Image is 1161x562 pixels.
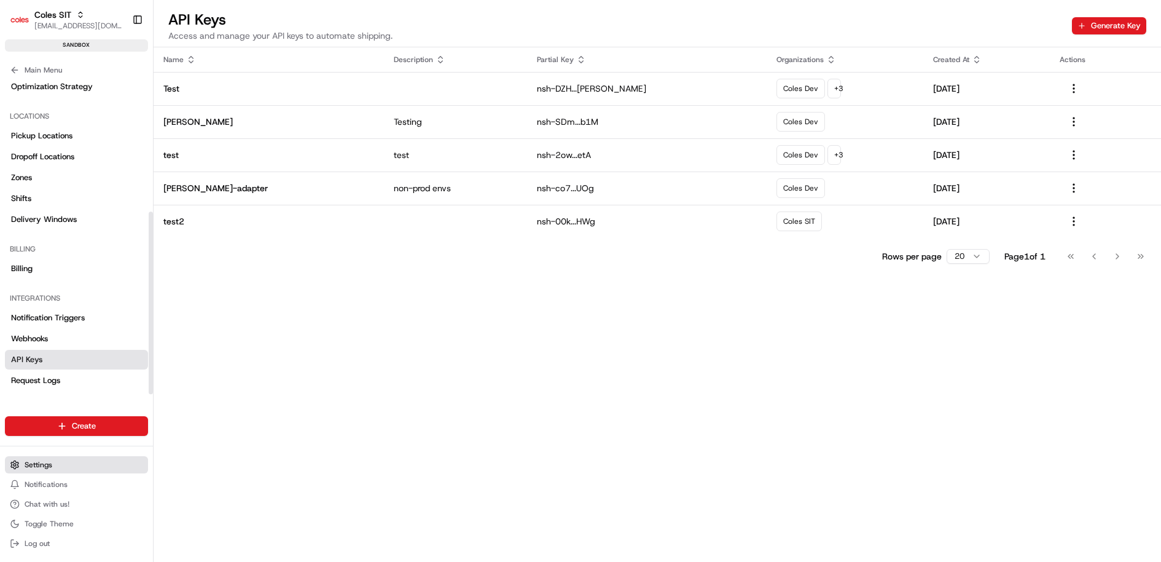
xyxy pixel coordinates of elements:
div: Created At [933,55,1040,65]
div: + 3 [827,79,841,98]
div: + 3 [827,145,841,165]
p: nsh-DZH...[PERSON_NAME] [537,82,757,95]
p: Test [163,82,374,95]
span: Create [72,421,96,432]
span: Zones [11,172,32,183]
p: test2 [163,215,374,228]
p: [DATE] [933,149,1040,161]
span: API Documentation [116,178,197,190]
span: Delivery Windows [11,214,77,225]
p: [DATE] [933,116,1040,128]
div: Start new chat [42,117,201,129]
span: Pickup Locations [11,130,72,141]
a: API Keys [5,350,148,370]
p: [PERSON_NAME] [163,116,374,128]
a: Request Logs [5,371,148,390]
a: Zones [5,168,148,188]
p: [DATE] [933,182,1040,194]
a: 📗Knowledge Base [7,173,99,195]
div: 📗 [12,179,22,189]
p: [DATE] [933,82,1040,95]
a: Pickup Locations [5,126,148,146]
span: Request Logs [11,375,60,386]
a: Optimization Strategy [5,77,148,97]
p: nsh-00k...HWg [537,215,757,228]
span: Shifts [11,193,31,204]
button: Coles SIT [34,9,71,21]
span: Log out [25,539,50,548]
span: Chat with us! [25,499,69,509]
a: Notification Triggers [5,308,148,328]
p: Testing [394,116,517,128]
div: Description [394,55,517,65]
a: Webhooks [5,329,148,349]
div: sandbox [5,39,148,52]
div: Name [163,55,374,65]
div: We're available if you need us! [42,129,155,139]
a: Delivery Windows [5,210,148,229]
span: Pylon [122,208,149,217]
span: Settings [25,460,52,470]
p: nsh-SDm...b1M [537,116,757,128]
a: Dropoff Locations [5,147,148,167]
img: 1736555255976-a54dd68f-1ca7-489b-9aae-adbdc363a1c4 [12,117,34,139]
h2: API Keys [168,10,393,30]
div: Partial Key [537,55,757,65]
span: Notification Triggers [11,312,85,323]
p: test [394,149,517,161]
img: Coles SIT [10,10,29,30]
button: Coles SITColes SIT[EMAIL_ADDRESS][DOMAIN_NAME] [5,5,127,34]
p: [DATE] [933,215,1040,228]
div: Coles Dev [776,112,825,132]
div: Integrations [5,288,148,308]
span: API Keys [11,354,42,365]
p: Rows per page [882,250,942,263]
span: Billing [11,263,33,274]
button: [EMAIL_ADDRESS][DOMAIN_NAME] [34,21,122,31]
div: Actions [1060,55,1151,65]
p: test [163,149,374,161]
p: nsh-2ow...etA [537,149,757,161]
button: Create [5,416,148,436]
input: Clear [32,79,203,92]
p: Welcome 👋 [12,49,224,68]
button: Toggle Theme [5,515,148,532]
p: [PERSON_NAME]-adapter [163,182,374,194]
a: Powered byPylon [87,207,149,217]
div: Page 1 of 1 [1004,250,1046,263]
button: Start new chat [209,121,224,135]
img: Nash [12,12,37,36]
button: Generate Key [1072,17,1146,34]
button: Main Menu [5,61,148,79]
p: Access and manage your API keys to automate shipping. [168,30,393,42]
div: Coles SIT [776,212,822,231]
button: Log out [5,535,148,552]
a: 💻API Documentation [99,173,202,195]
p: nsh-co7...UOg [537,182,757,194]
div: Coles Dev [776,178,825,198]
div: Organizations [776,55,913,65]
span: Notifications [25,480,68,489]
span: Main Menu [25,65,62,75]
button: Chat with us! [5,496,148,513]
div: 💻 [104,179,114,189]
button: Notifications [5,476,148,493]
span: Dropoff Locations [11,151,74,162]
span: Optimization Strategy [11,81,93,92]
button: Settings [5,456,148,473]
a: Shifts [5,189,148,208]
span: Webhooks [11,333,48,344]
div: Billing [5,239,148,259]
span: Toggle Theme [25,519,74,529]
span: Knowledge Base [25,178,94,190]
div: Locations [5,106,148,126]
div: Coles Dev [776,145,825,165]
p: non-prod envs [394,182,517,194]
div: Coles Dev [776,79,825,98]
a: Billing [5,259,148,279]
